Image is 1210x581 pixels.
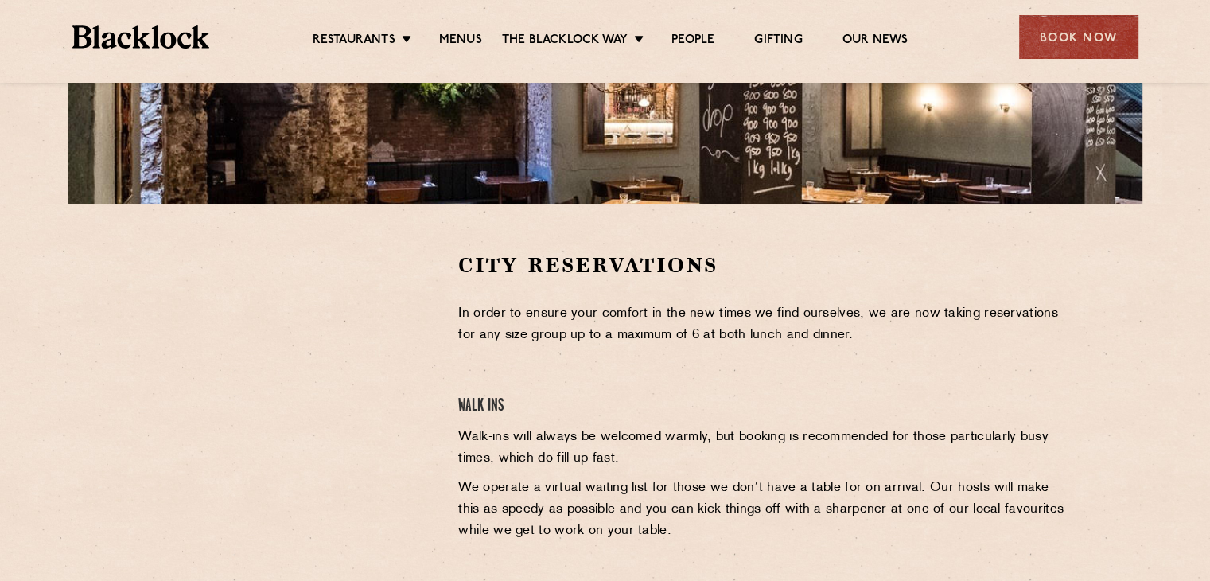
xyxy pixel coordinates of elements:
iframe: OpenTable make booking widget [199,252,377,491]
p: Walk-ins will always be welcomed warmly, but booking is recommended for those particularly busy t... [458,427,1068,470]
img: BL_Textured_Logo-footer-cropped.svg [72,25,210,49]
p: In order to ensure your comfort in the new times we find ourselves, we are now taking reservation... [458,303,1068,346]
p: We operate a virtual waiting list for those we don’t have a table for on arrival. Our hosts will ... [458,478,1068,542]
a: People [671,33,714,50]
a: Menus [439,33,482,50]
a: Our News [842,33,908,50]
a: The Blacklock Way [502,33,628,50]
h2: City Reservations [458,252,1068,279]
a: Gifting [754,33,802,50]
h4: Walk Ins [458,396,1068,417]
a: Restaurants [313,33,395,50]
div: Book Now [1019,15,1138,59]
